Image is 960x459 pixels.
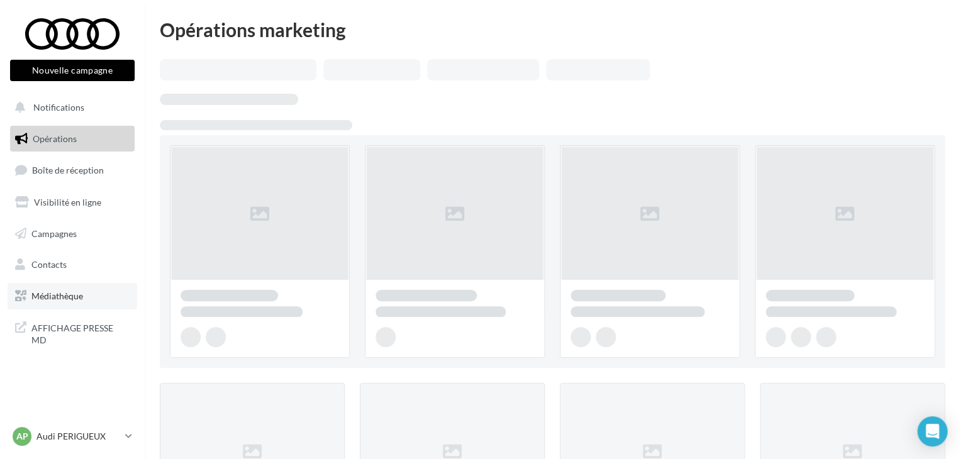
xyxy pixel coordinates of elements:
[33,102,84,113] span: Notifications
[16,430,28,443] span: AP
[8,189,137,216] a: Visibilité en ligne
[8,94,132,121] button: Notifications
[34,197,101,207] span: Visibilité en ligne
[36,430,120,443] p: Audi PERIGUEUX
[160,20,945,39] div: Opérations marketing
[10,60,135,81] button: Nouvelle campagne
[32,165,104,175] span: Boîte de réception
[31,228,77,238] span: Campagnes
[31,259,67,270] span: Contacts
[8,252,137,278] a: Contacts
[10,424,135,448] a: AP Audi PERIGUEUX
[8,157,137,184] a: Boîte de réception
[8,221,137,247] a: Campagnes
[8,126,137,152] a: Opérations
[8,314,137,351] a: AFFICHAGE PRESSE MD
[31,290,83,301] span: Médiathèque
[33,133,77,144] span: Opérations
[31,319,130,346] span: AFFICHAGE PRESSE MD
[917,416,947,446] div: Open Intercom Messenger
[8,283,137,309] a: Médiathèque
